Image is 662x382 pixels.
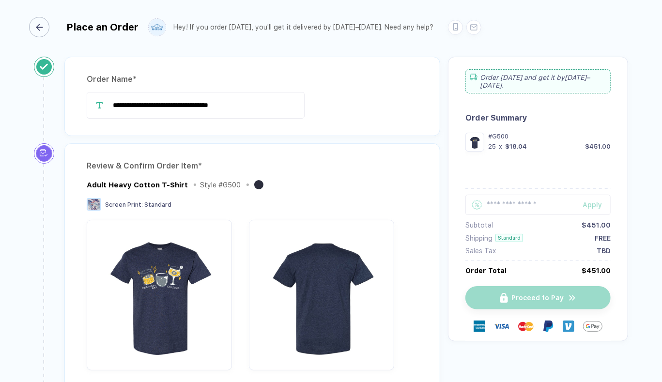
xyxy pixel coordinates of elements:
div: Place an Order [66,21,139,33]
div: TBD [597,247,611,255]
span: Standard [144,201,171,208]
div: Order Name [87,72,418,87]
img: express [474,321,485,332]
div: $451.00 [582,267,611,275]
div: #G500 [488,133,611,140]
div: Standard [495,234,523,242]
div: FREE [595,234,611,242]
div: Apply [583,201,611,209]
div: 25 [488,143,496,150]
img: visa [494,319,509,334]
div: Adult Heavy Cotton T-Shirt [87,181,188,189]
div: Hey! If you order [DATE], you'll get it delivered by [DATE]–[DATE]. Need any help? [173,23,433,31]
div: Subtotal [465,221,493,229]
div: $451.00 [582,221,611,229]
div: Order Summary [465,113,611,122]
div: Review & Confirm Order Item [87,158,418,174]
div: Order [DATE] and get it by [DATE]–[DATE] . [465,69,611,93]
img: 7ce47b96-4a3d-4262-a7ad-62efabecb090_nt_back_1753965920603.jpg [254,225,389,360]
div: x [498,143,503,150]
div: $18.04 [505,143,527,150]
img: 7ce47b96-4a3d-4262-a7ad-62efabecb090_nt_front_1753965920601.jpg [92,225,227,360]
div: Style # G500 [200,181,241,189]
span: Screen Print : [105,201,143,208]
img: Screen Print [87,198,101,211]
img: GPay [583,317,602,336]
img: user profile [149,19,166,36]
div: Shipping [465,234,493,242]
div: Order Total [465,267,507,275]
div: $451.00 [585,143,611,150]
img: Venmo [563,321,574,332]
img: 7ce47b96-4a3d-4262-a7ad-62efabecb090_nt_front_1753965920601.jpg [468,135,482,149]
button: Apply [570,195,611,215]
div: Sales Tax [465,247,496,255]
img: master-card [518,319,534,334]
img: Paypal [542,321,554,332]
